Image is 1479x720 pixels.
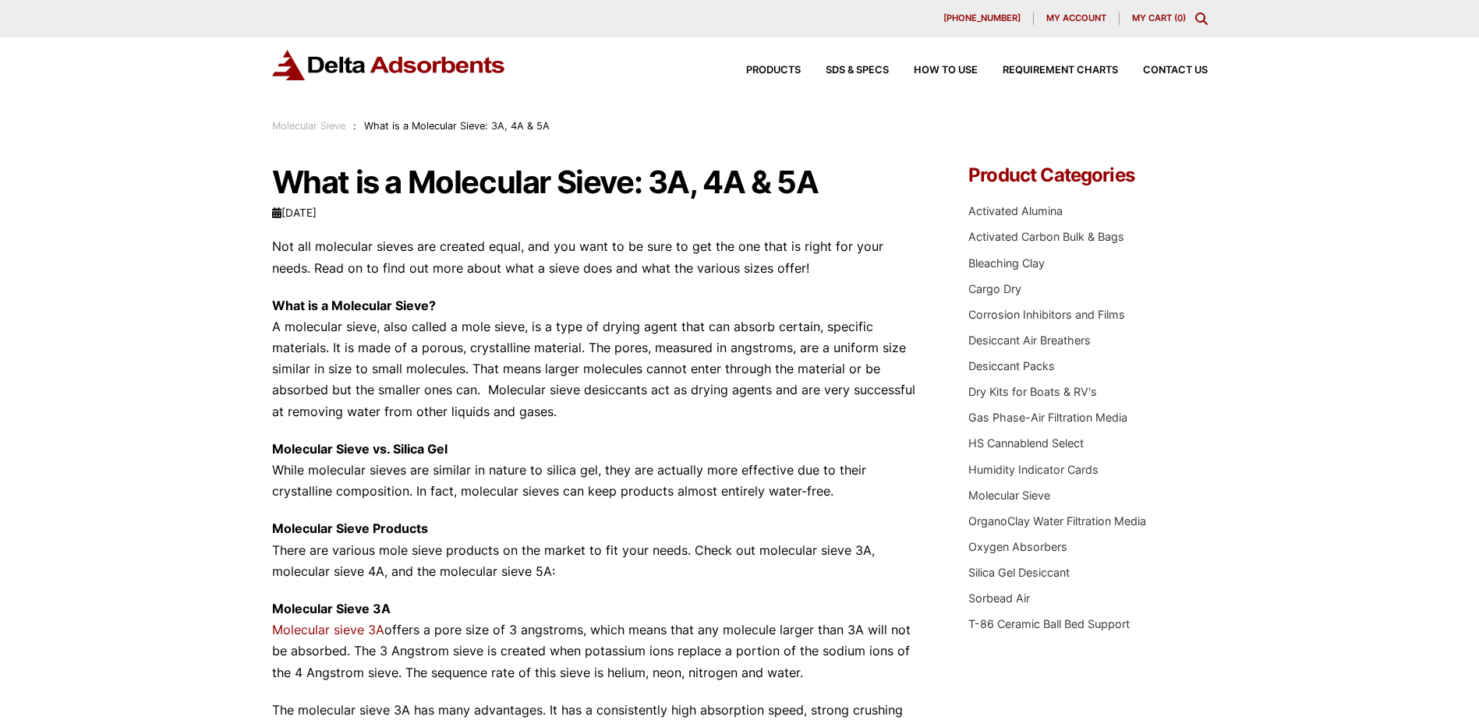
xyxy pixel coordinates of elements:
span: Contact Us [1143,65,1208,76]
span: My account [1046,14,1106,23]
div: Toggle Modal Content [1195,12,1208,25]
a: Corrosion Inhibitors and Films [968,308,1125,321]
span: SDS & SPECS [826,65,889,76]
a: HS Cannablend Select [968,436,1084,450]
a: Activated Carbon Bulk & Bags [968,230,1124,243]
p: A molecular sieve, also called a mole sieve, is a type of drying agent that can absorb certain, s... [272,295,922,422]
a: Requirement Charts [978,65,1118,76]
span: Requirement Charts [1003,65,1118,76]
strong: Molecular Sieve vs. Silica Gel [272,441,448,457]
a: T-86 Ceramic Ball Bed Support [968,617,1130,630]
h4: Product Categories [968,166,1207,185]
span: : [353,120,356,132]
a: Molecular Sieve [968,489,1050,502]
p: offers a pore size of 3 angstroms, which means that any molecule larger than 3A will not be absor... [272,598,922,683]
span: Products [746,65,801,76]
a: How to Use [889,65,978,76]
a: Molecular Sieve [272,120,345,132]
time: [DATE] [272,206,317,219]
a: Gas Phase-Air Filtration Media [968,411,1127,424]
p: There are various mole sieve products on the market to fit your needs. Check out molecular sieve ... [272,518,922,582]
a: Sorbead Air [968,591,1030,605]
span: [PHONE_NUMBER] [943,14,1021,23]
span: How to Use [914,65,978,76]
a: Desiccant Packs [968,359,1055,372]
a: Humidity Indicator Cards [968,463,1099,476]
strong: Molecular Sieve 3A [272,601,391,616]
a: Activated Alumina [968,204,1063,217]
strong: What is a Molecular Sieve? [272,298,436,313]
a: OrganoClay Water Filtration Media [968,514,1146,528]
span: 0 [1177,12,1183,23]
a: Silica Gel Desiccant [968,566,1070,579]
img: Delta Adsorbents [272,50,506,80]
a: [PHONE_NUMBER] [931,12,1034,25]
a: Desiccant Air Breathers [968,334,1091,347]
a: Contact Us [1118,65,1208,76]
span: What is a Molecular Sieve: 3A, 4A & 5A [364,120,550,132]
a: Cargo Dry [968,282,1021,295]
p: While molecular sieves are similar in nature to silica gel, they are actually more effective due ... [272,439,922,503]
a: Products [721,65,801,76]
a: My account [1034,12,1120,25]
a: Oxygen Absorbers [968,540,1067,553]
a: Molecular sieve 3A [272,622,384,637]
a: Bleaching Clay [968,256,1045,270]
h1: What is a Molecular Sieve: 3A, 4A & 5A [272,166,922,199]
strong: Molecular Sieve Products [272,521,428,536]
a: My Cart (0) [1132,12,1186,23]
p: Not all molecular sieves are created equal, and you want to be sure to get the one that is right ... [272,236,922,278]
a: Dry Kits for Boats & RV's [968,385,1097,398]
a: SDS & SPECS [801,65,889,76]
